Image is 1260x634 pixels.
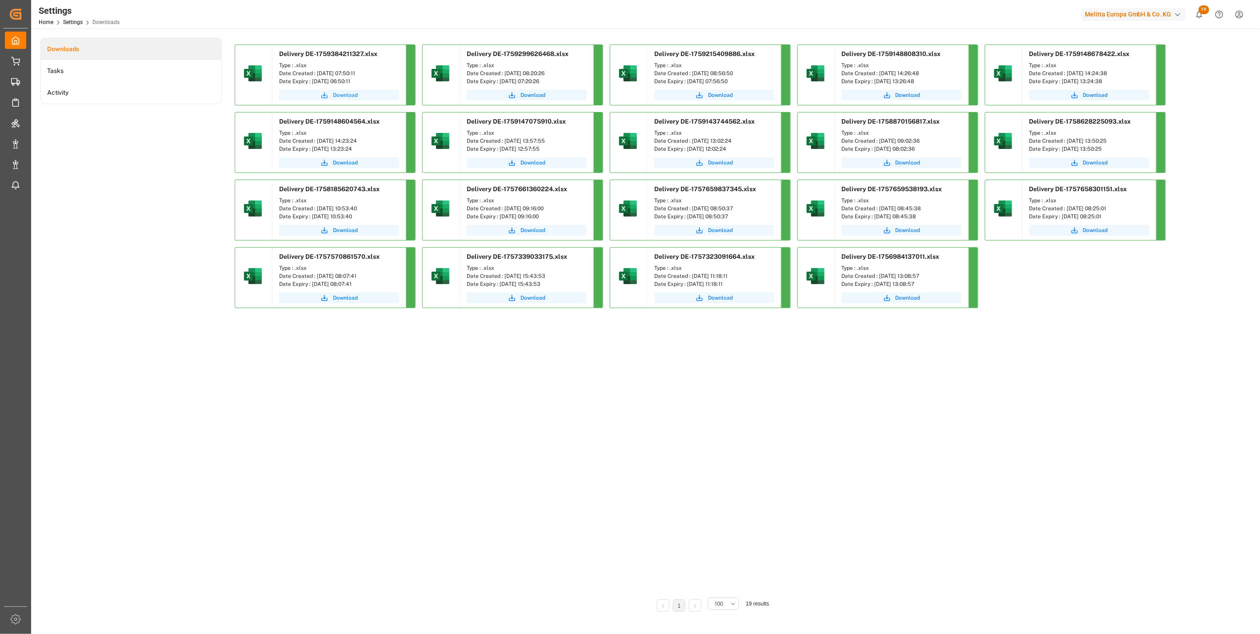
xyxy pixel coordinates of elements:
[708,598,739,610] button: open menu
[654,90,774,100] a: Download
[467,293,587,303] button: Download
[842,280,962,288] div: Date Expiry : [DATE] 13:08:57
[896,91,920,99] span: Download
[41,38,221,60] a: Downloads
[467,280,587,288] div: Date Expiry : [DATE] 15:43:53
[678,603,681,609] a: 1
[657,599,669,612] li: Previous Page
[654,264,774,272] div: Type : .xlsx
[842,225,962,236] button: Download
[242,198,264,219] img: microsoft-excel-2019--v1.png
[467,69,587,77] div: Date Created : [DATE] 08:20:26
[1029,61,1149,69] div: Type : .xlsx
[1029,197,1149,205] div: Type : .xlsx
[279,137,399,145] div: Date Created : [DATE] 14:23:24
[1083,159,1108,167] span: Download
[654,197,774,205] div: Type : .xlsx
[467,145,587,153] div: Date Expiry : [DATE] 12:57:55
[467,77,587,85] div: Date Expiry : [DATE] 07:20:26
[842,197,962,205] div: Type : .xlsx
[654,137,774,145] div: Date Created : [DATE] 13:02:24
[708,294,733,302] span: Download
[430,265,451,287] img: microsoft-excel-2019--v1.png
[805,130,826,152] img: microsoft-excel-2019--v1.png
[279,157,399,168] button: Download
[467,61,587,69] div: Type : .xlsx
[842,118,940,125] span: Delivery DE-1758870156817.xlsx
[279,118,380,125] span: Delivery DE-1759148604564.xlsx
[842,90,962,100] a: Download
[279,145,399,153] div: Date Expiry : [DATE] 13:23:24
[842,213,962,221] div: Date Expiry : [DATE] 08:45:38
[654,280,774,288] div: Date Expiry : [DATE] 11:18:11
[41,60,221,82] a: Tasks
[467,185,567,193] span: Delivery DE-1757661360224.xlsx
[1081,6,1189,23] button: Melitta Europa GmbH & Co. KG
[842,50,941,57] span: Delivery DE-1759148808310.xlsx
[279,69,399,77] div: Date Created : [DATE] 07:50:11
[1029,213,1149,221] div: Date Expiry : [DATE] 08:25:01
[467,118,566,125] span: Delivery DE-1759147075910.xlsx
[1081,8,1186,21] div: Melitta Europa GmbH & Co. KG
[1199,5,1209,14] span: 19
[654,157,774,168] button: Download
[842,77,962,85] div: Date Expiry : [DATE] 13:26:48
[41,82,221,104] li: Activity
[654,205,774,213] div: Date Created : [DATE] 08:50:37
[896,159,920,167] span: Download
[617,130,639,152] img: microsoft-excel-2019--v1.png
[842,293,962,303] button: Download
[467,253,567,260] span: Delivery DE-1757339033175.xlsx
[654,61,774,69] div: Type : .xlsx
[842,157,962,168] a: Download
[520,159,545,167] span: Download
[279,90,399,100] button: Download
[617,63,639,84] img: microsoft-excel-2019--v1.png
[708,91,733,99] span: Download
[467,157,587,168] button: Download
[992,130,1014,152] img: microsoft-excel-2019--v1.png
[805,63,826,84] img: microsoft-excel-2019--v1.png
[242,130,264,152] img: microsoft-excel-2019--v1.png
[654,225,774,236] button: Download
[1029,137,1149,145] div: Date Created : [DATE] 13:50:25
[1029,157,1149,168] a: Download
[520,294,545,302] span: Download
[1029,69,1149,77] div: Date Created : [DATE] 14:24:38
[654,213,774,221] div: Date Expiry : [DATE] 08:50:37
[1029,145,1149,153] div: Date Expiry : [DATE] 13:50:25
[654,50,755,57] span: Delivery DE-1759215409886.xlsx
[467,50,568,57] span: Delivery DE-1759299626468.xlsx
[242,265,264,287] img: microsoft-excel-2019--v1.png
[467,264,587,272] div: Type : .xlsx
[333,159,358,167] span: Download
[654,145,774,153] div: Date Expiry : [DATE] 12:02:24
[842,129,962,137] div: Type : .xlsx
[1029,185,1127,193] span: Delivery DE-1757658301151.xlsx
[467,90,587,100] button: Download
[746,601,769,607] span: 19 results
[654,253,755,260] span: Delivery DE-1757323091664.xlsx
[1189,4,1209,24] button: show 19 new notifications
[467,129,587,137] div: Type : .xlsx
[1029,90,1149,100] button: Download
[654,272,774,280] div: Date Created : [DATE] 11:18:11
[279,280,399,288] div: Date Expiry : [DATE] 08:07:41
[654,293,774,303] button: Download
[992,198,1014,219] img: microsoft-excel-2019--v1.png
[842,69,962,77] div: Date Created : [DATE] 14:26:48
[654,129,774,137] div: Type : .xlsx
[654,77,774,85] div: Date Expiry : [DATE] 07:56:50
[617,198,639,219] img: microsoft-excel-2019--v1.png
[279,225,399,236] button: Download
[842,185,942,193] span: Delivery DE-1757659538193.xlsx
[1029,225,1149,236] button: Download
